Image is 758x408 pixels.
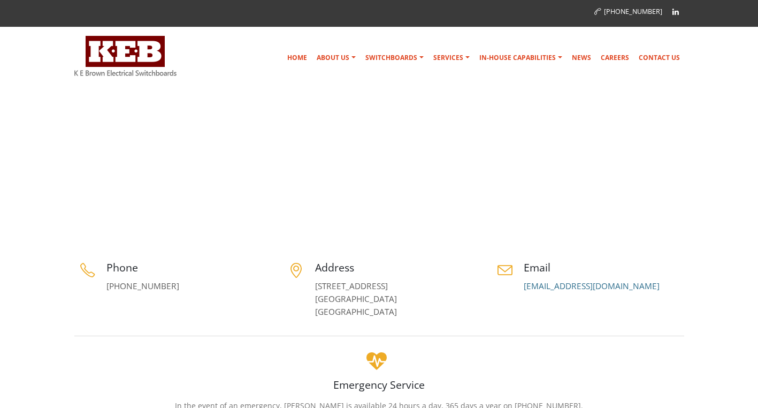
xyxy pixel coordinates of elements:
img: K E Brown Electrical Switchboards [74,36,177,76]
a: In-house Capabilities [475,47,566,69]
a: Home [283,47,311,69]
h4: Emergency Service [74,377,684,392]
h1: Contact Us [74,180,154,211]
a: Services [429,47,474,69]
a: About Us [312,47,360,69]
a: Linkedin [668,4,684,20]
a: News [568,47,595,69]
a: [PHONE_NUMBER] [106,281,179,292]
a: [EMAIL_ADDRESS][DOMAIN_NAME] [524,281,660,292]
a: [STREET_ADDRESS][GEOGRAPHIC_DATA][GEOGRAPHIC_DATA] [315,281,397,318]
a: Careers [596,47,633,69]
li: Contact Us [634,187,682,200]
h4: Address [315,260,476,275]
a: Home [612,189,632,198]
h4: Email [524,260,684,275]
a: Contact Us [634,47,684,69]
a: Switchboards [361,47,428,69]
h4: Phone [106,260,267,275]
a: [PHONE_NUMBER] [594,7,662,16]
